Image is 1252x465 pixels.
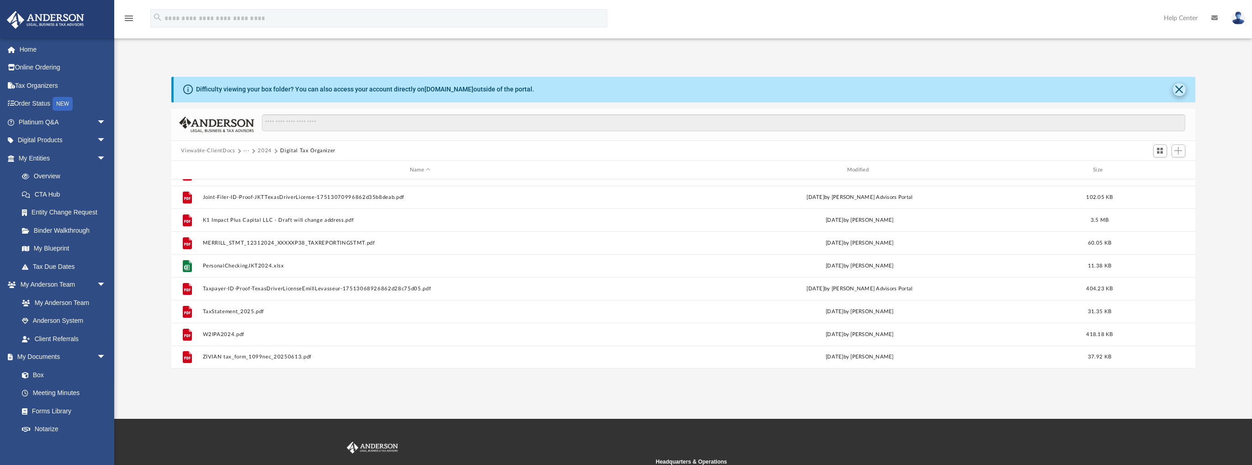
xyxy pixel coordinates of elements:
[13,221,120,240] a: Binder Walkthrough
[642,193,1077,202] div: [DATE] by [PERSON_NAME] Advisors Portal
[642,331,1077,339] div: [DATE] by [PERSON_NAME]
[97,348,115,367] span: arrow_drop_down
[1122,166,1186,174] div: id
[202,286,638,292] button: Taxpayer-ID-Proof-TexasDriverLicenseEmillLevasseur-17513068926862d28c75d05.pdf
[202,194,638,200] button: Joint-Filer-ID-Proof-JKTTexasDriverLicense-17513070996862d35b8deab.pdf
[1172,144,1185,157] button: Add
[1088,263,1111,268] span: 11.38 KB
[280,147,335,155] button: Digital Tax Organizer
[97,276,115,294] span: arrow_drop_down
[6,59,120,77] a: Online Ordering
[642,216,1077,224] div: [DATE] by [PERSON_NAME]
[97,131,115,150] span: arrow_drop_down
[6,113,120,131] a: Platinum Q&Aarrow_drop_down
[1081,166,1118,174] div: Size
[6,95,120,113] a: Order StatusNEW
[1086,286,1113,291] span: 404.23 KB
[642,239,1077,247] div: [DATE] by [PERSON_NAME]
[6,40,120,59] a: Home
[1088,241,1111,246] span: 60.05 KB
[123,13,134,24] i: menu
[171,179,1195,369] div: grid
[1153,144,1167,157] button: Switch to Grid View
[181,147,235,155] button: Viewable-ClientDocs
[244,147,249,155] button: ···
[53,97,73,111] div: NEW
[642,285,1077,293] div: [DATE] by [PERSON_NAME] Advisors Portal
[202,331,638,337] button: W2IPA2024.pdf
[642,166,1077,174] div: Modified
[6,76,120,95] a: Tax Organizers
[202,354,638,360] button: ZIVIAN tax_form_1099nec_20250613.pdf
[6,348,115,366] a: My Documentsarrow_drop_down
[202,166,637,174] div: Name
[1173,83,1186,96] button: Close
[123,17,134,24] a: menu
[4,11,87,29] img: Anderson Advisors Platinum Portal
[13,203,120,222] a: Entity Change Request
[13,167,120,186] a: Overview
[642,308,1077,316] div: [DATE] by [PERSON_NAME]
[642,262,1077,270] div: [DATE] by [PERSON_NAME]
[6,276,115,294] a: My Anderson Teamarrow_drop_down
[13,257,120,276] a: Tax Due Dates
[13,420,115,438] a: Notarize
[424,86,473,93] a: [DOMAIN_NAME]
[6,149,120,167] a: My Entitiesarrow_drop_down
[175,166,198,174] div: id
[13,330,115,348] a: Client Referrals
[97,113,115,132] span: arrow_drop_down
[202,240,638,246] button: MERRILL_STMT_12312024_XXXXXP38_TAXREPORTINGSTMT.pdf
[202,217,638,223] button: K1 Impact Plus Capital LLC - Draft will change address.pdf
[345,442,400,454] img: Anderson Advisors Platinum Portal
[13,384,115,402] a: Meeting Minutes
[1231,11,1245,25] img: User Pic
[13,312,115,330] a: Anderson System
[196,85,534,94] div: Difficulty viewing your box folder? You can also access your account directly on outside of the p...
[202,263,638,269] button: PersonalCheckingJKT2024.xlsx
[13,294,111,312] a: My Anderson Team
[1086,332,1113,337] span: 418.18 KB
[153,12,163,22] i: search
[262,114,1185,132] input: Search files and folders
[1088,354,1111,359] span: 37.92 KB
[13,402,111,420] a: Forms Library
[13,185,120,203] a: CTA Hub
[642,353,1077,361] div: [DATE] by [PERSON_NAME]
[1090,218,1109,223] span: 3.5 MB
[1086,195,1113,200] span: 102.05 KB
[97,149,115,168] span: arrow_drop_down
[13,240,115,258] a: My Blueprint
[1088,309,1111,314] span: 31.35 KB
[6,131,120,150] a: Digital Productsarrow_drop_down
[258,147,272,155] button: 2024
[13,366,111,384] a: Box
[202,309,638,315] button: TaxStatement_2025.pdf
